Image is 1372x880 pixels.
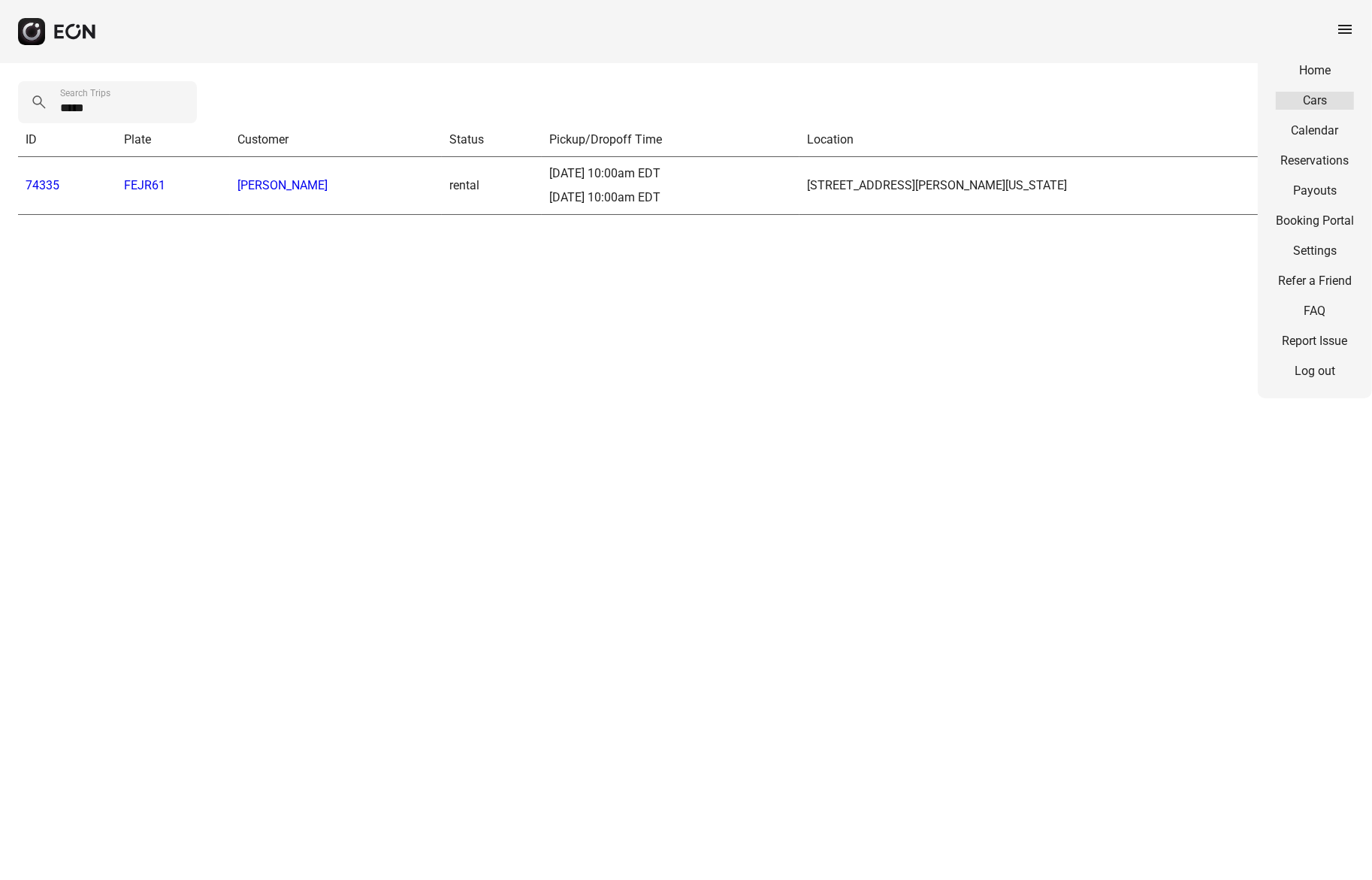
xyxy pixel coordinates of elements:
[1276,362,1354,380] a: Log out
[1276,302,1354,320] a: FAQ
[1276,182,1354,200] a: Payouts
[230,123,442,157] th: Customer
[237,178,328,192] a: [PERSON_NAME]
[124,178,165,192] a: FEJR61
[799,123,1354,157] th: Location
[1276,212,1354,230] a: Booking Portal
[116,123,230,157] th: Plate
[442,123,542,157] th: Status
[1276,272,1354,290] a: Refer a Friend
[60,87,110,99] label: Search Trips
[1276,152,1354,170] a: Reservations
[542,123,799,157] th: Pickup/Dropoff Time
[1276,122,1354,140] a: Calendar
[442,157,542,215] td: rental
[799,157,1354,215] td: [STREET_ADDRESS][PERSON_NAME][US_STATE]
[1276,62,1354,80] a: Home
[549,165,792,183] div: [DATE] 10:00am EDT
[1276,332,1354,350] a: Report Issue
[26,178,59,192] a: 74335
[549,189,792,207] div: [DATE] 10:00am EDT
[1276,242,1354,260] a: Settings
[18,123,116,157] th: ID
[1276,92,1354,110] a: Cars
[1336,20,1354,38] span: menu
